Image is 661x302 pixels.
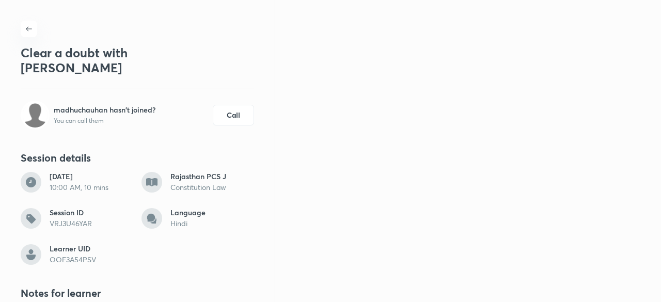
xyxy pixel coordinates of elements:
[170,219,254,228] h6: Hindi
[50,172,133,181] h6: [DATE]
[50,255,133,264] h6: OOF3A54PSV
[54,104,204,115] h6: madhuchauhan hasn't joined?
[170,183,254,192] h6: Constitution Law
[23,103,48,128] img: default.png
[141,208,162,229] img: language
[21,172,41,193] img: clock
[170,172,254,181] h6: Rajasthan PCS J
[170,208,254,217] h6: Language
[40,8,68,17] span: Support
[141,172,162,193] img: book
[21,244,41,265] img: learner
[50,183,133,192] h6: 10:00 AM, 10 mins
[50,244,133,253] h6: Learner UID
[50,208,133,217] h6: Session ID
[50,219,133,228] h6: VRJ3U46YAR
[21,150,254,166] h4: Session details
[54,116,204,125] h6: You can call them
[213,105,254,125] button: Call
[21,208,41,229] img: tag
[21,45,179,75] h3: Clear a doubt with [PERSON_NAME]
[21,285,101,301] h4: Notes for learner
